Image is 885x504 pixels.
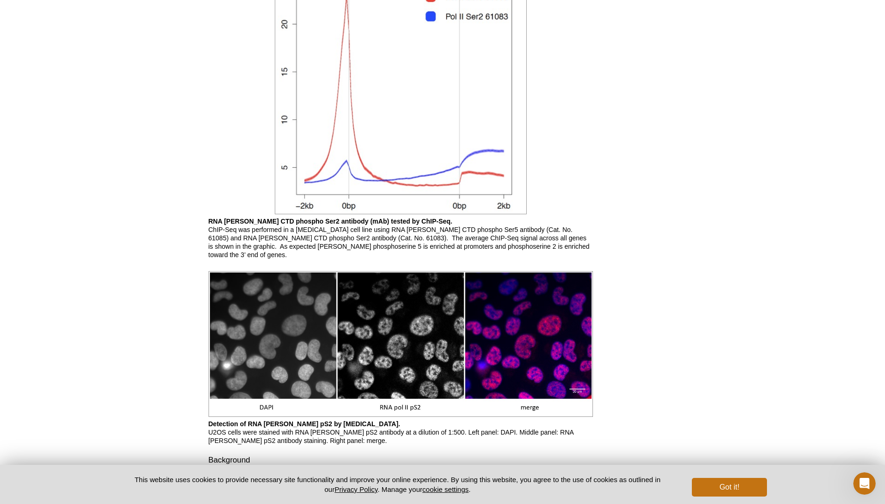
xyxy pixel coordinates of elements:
button: cookie settings [422,485,468,493]
h3: Background [209,455,593,468]
p: U2OS cells were stained with RNA [PERSON_NAME] pS2 antibody at a dilution of 1:500. Left panel: D... [209,420,593,445]
b: RNA [PERSON_NAME] CTD phospho Ser2 antibody (mAb) tested by ChIP-Seq. [209,218,453,225]
p: ChIP-Seq was performed in a [MEDICAL_DATA] cell line using RNA [PERSON_NAME] CTD phospho Ser5 ant... [209,217,593,259]
b: Detection of RNA [PERSON_NAME] pS2 by [MEDICAL_DATA]. [209,420,400,428]
p: This website uses cookies to provide necessary site functionality and improve your online experie... [118,475,677,494]
iframe: Intercom live chat [853,472,876,495]
button: Got it! [692,478,767,497]
a: Privacy Policy [334,485,377,493]
img: RNA pol II CTD phospho Ser2 antibody (mAb) tested by immunofluorescence. [209,271,593,417]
